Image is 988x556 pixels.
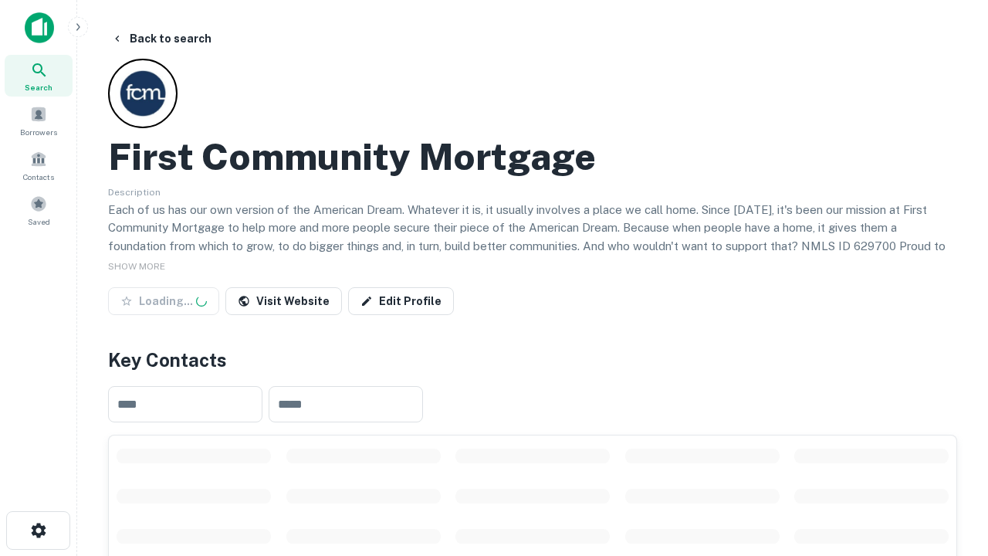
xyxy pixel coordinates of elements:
a: Visit Website [225,287,342,315]
h2: First Community Mortgage [108,134,596,179]
h4: Key Contacts [108,346,957,374]
p: Each of us has our own version of the American Dream. Whatever it is, it usually involves a place... [108,201,957,273]
iframe: Chat Widget [911,432,988,507]
span: Saved [28,215,50,228]
a: Edit Profile [348,287,454,315]
a: Contacts [5,144,73,186]
a: Borrowers [5,100,73,141]
a: Search [5,55,73,97]
span: Search [25,81,52,93]
span: Contacts [23,171,54,183]
img: capitalize-icon.png [25,12,54,43]
span: Description [108,187,161,198]
a: Saved [5,189,73,231]
span: Borrowers [20,126,57,138]
span: SHOW MORE [108,261,165,272]
button: Back to search [105,25,218,53]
